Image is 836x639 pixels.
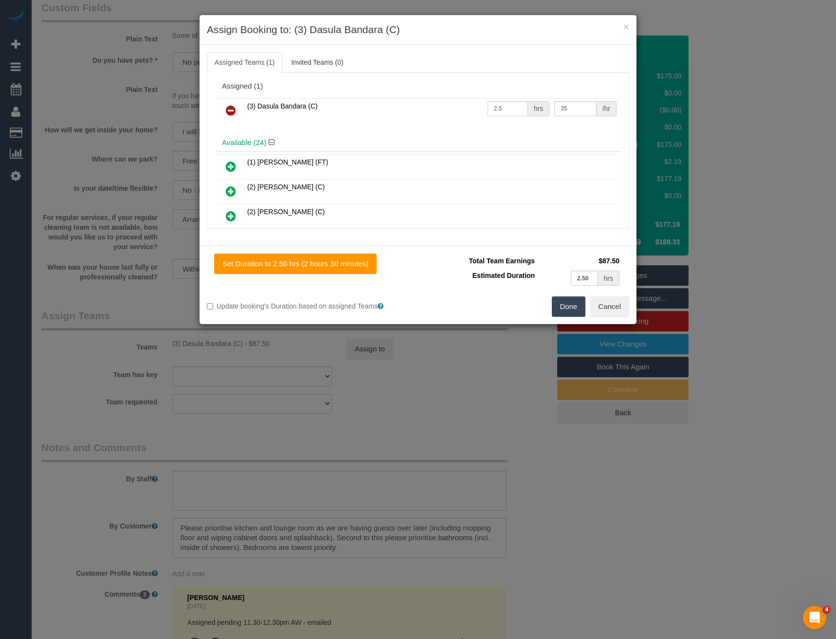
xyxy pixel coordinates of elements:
[207,52,282,73] a: Assigned Teams (1)
[537,254,622,268] td: $87.50
[803,606,826,629] iframe: Intercom live chat
[823,606,831,614] span: 4
[214,254,377,274] button: Set Duration to 2.50 hrs (2 hours 30 minutes)
[247,158,328,166] span: (1) [PERSON_NAME] (FT)
[598,271,619,286] div: hrs
[425,254,537,268] td: Total Team Earnings
[597,101,617,116] div: /hr
[552,296,586,317] button: Done
[590,296,629,317] button: Cancel
[222,82,614,91] div: Assigned (1)
[207,303,213,310] input: Update booking's Duration based on assigned Teams
[473,272,535,279] span: Estimated Duration
[623,21,629,32] button: ×
[247,208,325,216] span: (2) [PERSON_NAME] (C)
[247,183,325,191] span: (2) [PERSON_NAME] (C)
[528,101,549,116] div: hrs
[222,139,614,147] h4: Available (24)
[207,22,629,37] h3: Assign Booking to: (3) Dasula Bandara (C)
[247,102,318,110] span: (3) Dasula Bandara (C)
[207,301,411,311] label: Update booking's Duration based on assigned Teams
[283,52,351,73] a: Invited Teams (0)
